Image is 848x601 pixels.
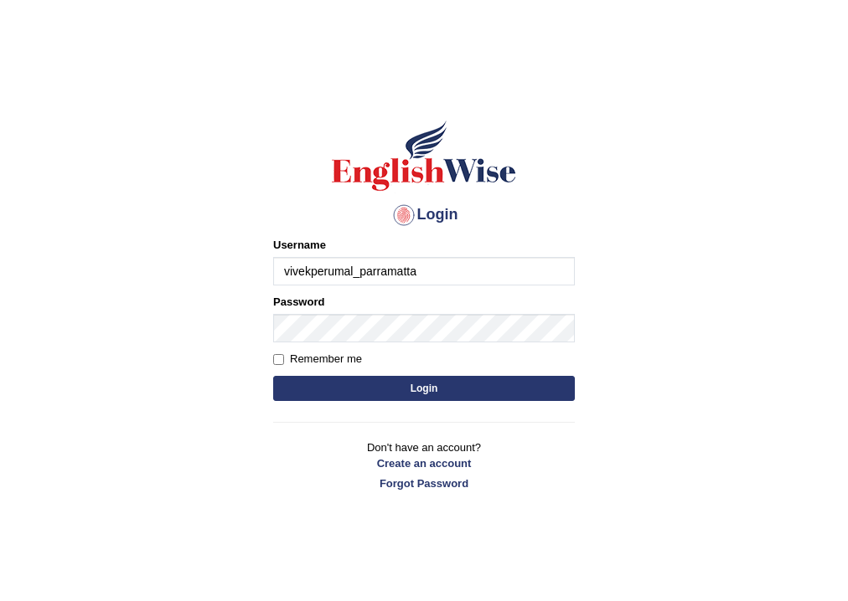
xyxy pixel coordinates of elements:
[273,237,326,253] label: Username
[273,376,575,401] button: Login
[273,439,575,491] p: Don't have an account?
[273,351,362,367] label: Remember me
[273,475,575,491] a: Forgot Password
[328,118,520,193] img: Logo of English Wise sign in for intelligent practice with AI
[273,202,575,229] h4: Login
[273,294,324,310] label: Password
[273,354,284,365] input: Remember me
[273,455,575,471] a: Create an account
